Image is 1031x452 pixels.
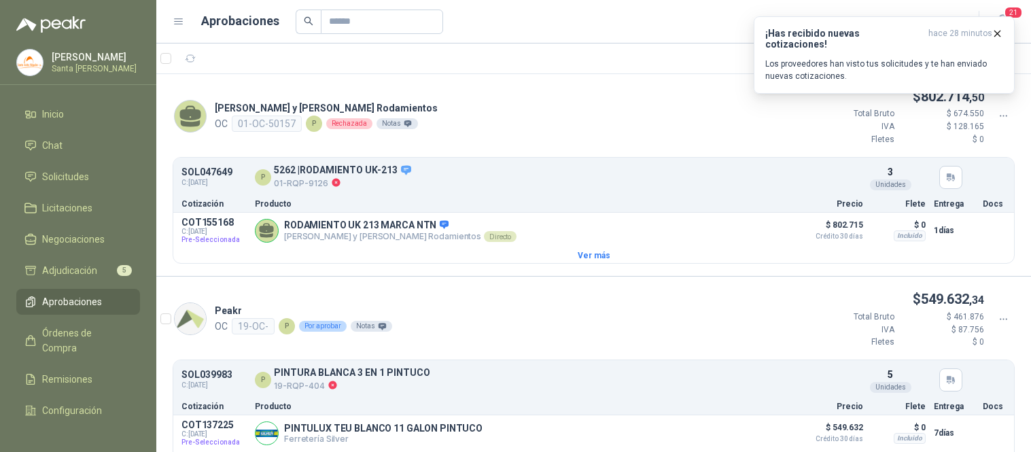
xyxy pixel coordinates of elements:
p: Los proveedores han visto tus solicitudes y te han enviado nuevas cotizaciones. [765,58,1003,82]
h1: Aprobaciones [201,12,279,31]
button: 21 [990,10,1015,34]
a: Licitaciones [16,195,140,221]
p: IVA [813,120,894,133]
p: PINTULUX TEU BLANCO 11 GALON PINTUCO [284,423,483,434]
p: IVA [813,324,894,336]
p: Peakr [215,303,396,318]
div: Unidades [870,382,911,393]
button: Ver más [173,248,1014,263]
p: 5 [888,367,893,382]
span: hace 28 minutos [928,28,992,50]
a: Remisiones [16,366,140,392]
p: $ 802.715 [795,217,863,240]
span: 21 [1004,6,1023,19]
p: Entrega [934,402,975,411]
p: [PERSON_NAME] [52,52,137,62]
p: $ 0 [903,133,984,146]
div: 01-OC-50157 [232,116,302,132]
div: Directo [484,231,517,242]
p: Total Bruto [813,107,894,120]
div: Incluido [894,230,926,241]
p: 01-RQP-9126 [274,176,413,190]
p: [PERSON_NAME] y [PERSON_NAME] Rodamientos [284,231,517,242]
p: 7 días [934,425,975,441]
p: RODAMIENTO UK 213 MARCA NTN [284,220,517,232]
span: Licitaciones [42,201,92,215]
div: 19-OC- [232,318,275,334]
p: $ 461.876 [903,311,984,324]
a: Adjudicación5 [16,258,140,283]
span: C: [DATE] [181,228,247,236]
p: 1 días [934,222,975,239]
img: Company Logo [17,50,43,75]
span: Negociaciones [42,232,105,247]
p: SOL039983 [181,370,232,380]
a: Negociaciones [16,226,140,252]
span: C: [DATE] [181,380,232,391]
h3: ¡Has recibido nuevas cotizaciones! [765,28,923,50]
p: 19-RQP-404 [274,379,430,393]
div: P [255,169,271,186]
p: $ 0 [871,419,926,436]
span: 549.632 [921,291,984,307]
p: Santa [PERSON_NAME] [52,65,137,73]
p: Flete [871,402,926,411]
span: Aprobaciones [42,294,102,309]
a: Órdenes de Compra [16,320,140,361]
p: COT155168 [181,217,247,228]
div: P [279,318,295,334]
p: Producto [255,402,787,411]
p: $ 0 [903,336,984,349]
div: P [255,372,271,388]
p: Producto [255,200,787,208]
p: $ 674.550 [903,107,984,120]
p: Cotización [181,402,247,411]
span: Crédito 30 días [795,436,863,442]
span: C: [DATE] [181,430,247,438]
a: Inicio [16,101,140,127]
img: Logo peakr [16,16,86,33]
p: OC [215,319,228,334]
span: 5 [117,265,132,276]
p: 5262 | RODAMIENTO UK-213 [274,164,413,177]
p: Precio [795,402,863,411]
p: $ 0 [871,217,926,233]
span: Chat [42,138,63,153]
div: Notas [351,321,392,332]
img: Company Logo [256,422,278,445]
p: Fletes [813,336,894,349]
span: search [304,16,313,26]
span: Solicitudes [42,169,89,184]
span: Remisiones [42,372,92,387]
a: Chat [16,133,140,158]
a: Solicitudes [16,164,140,190]
span: Adjudicación [42,263,97,278]
p: Docs [983,200,1006,208]
p: Total Bruto [813,311,894,324]
span: Pre-Seleccionada [181,236,247,244]
span: Crédito 30 días [795,233,863,240]
p: OC [215,116,228,131]
p: COT137225 [181,419,247,430]
div: Notas [377,118,418,129]
a: Configuración [16,398,140,423]
div: Unidades [870,179,911,190]
p: Fletes [813,133,894,146]
p: $ 549.632 [795,419,863,442]
p: SOL047649 [181,167,232,177]
span: Pre-Seleccionada [181,438,247,447]
p: $ 87.756 [903,324,984,336]
p: Entrega [934,200,975,208]
span: Órdenes de Compra [42,326,127,355]
p: $ [813,289,984,310]
a: Aprobaciones [16,289,140,315]
span: Inicio [42,107,64,122]
p: Ferretería Silver [284,434,483,444]
button: ¡Has recibido nuevas cotizaciones!hace 28 minutos Los proveedores han visto tus solicitudes y te ... [754,16,1015,94]
p: Precio [795,200,863,208]
div: Por aprobar [299,321,347,332]
p: Flete [871,200,926,208]
p: PINTURA BLANCA 3 EN 1 PINTUCO [274,368,430,378]
div: Incluido [894,433,926,444]
p: Cotización [181,200,247,208]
